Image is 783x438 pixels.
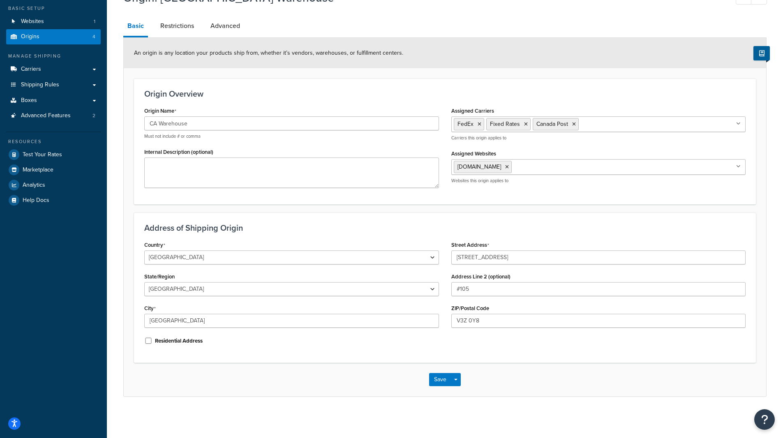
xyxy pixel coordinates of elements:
a: Advanced [206,16,244,36]
span: [DOMAIN_NAME] [457,162,501,171]
span: Fixed Rates [490,120,520,128]
div: Resources [6,138,101,145]
li: Websites [6,14,101,29]
div: Basic Setup [6,5,101,12]
label: State/Region [144,273,175,280]
span: Origins [21,33,39,40]
label: Address Line 2 (optional) [451,273,510,280]
label: Residential Address [155,337,203,345]
a: Analytics [6,178,101,192]
span: Help Docs [23,197,49,204]
a: Advanced Features2 [6,108,101,123]
span: Analytics [23,182,45,189]
span: 2 [92,112,95,119]
li: Advanced Features [6,108,101,123]
label: Origin Name [144,108,176,114]
label: Internal Description (optional) [144,149,213,155]
span: 4 [92,33,95,40]
label: Country [144,242,165,248]
a: Restrictions [156,16,198,36]
span: Canada Post [536,120,568,128]
a: Carriers [6,62,101,77]
a: Shipping Rules [6,77,101,93]
a: Help Docs [6,193,101,208]
span: FedEx [457,120,473,128]
a: Boxes [6,93,101,108]
button: Open Resource Center [754,409,775,430]
label: Street Address [451,242,489,248]
span: Carriers [21,66,41,73]
label: City [144,305,156,312]
div: Manage Shipping [6,53,101,60]
a: Origins4 [6,29,101,44]
a: Websites1 [6,14,101,29]
a: Basic [123,16,148,37]
label: Assigned Websites [451,151,496,157]
a: Test Your Rates [6,147,101,162]
span: Test Your Rates [23,151,62,158]
span: Boxes [21,97,37,104]
h3: Address of Shipping Origin [144,223,746,232]
button: Show Help Docs [753,46,770,60]
span: An origin is any location your products ship from, whether it’s vendors, warehouses, or fulfillme... [134,49,403,57]
span: 1 [94,18,95,25]
p: Websites this origin applies to [451,178,746,184]
span: Marketplace [23,167,53,174]
h3: Origin Overview [144,89,746,98]
li: Origins [6,29,101,44]
p: Must not include # or comma [144,133,439,139]
span: Websites [21,18,44,25]
span: Advanced Features [21,112,71,119]
span: Shipping Rules [21,81,59,88]
label: ZIP/Postal Code [451,305,489,311]
label: Assigned Carriers [451,108,494,114]
a: Marketplace [6,162,101,177]
p: Carriers this origin applies to [451,135,746,141]
button: Save [429,373,451,386]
